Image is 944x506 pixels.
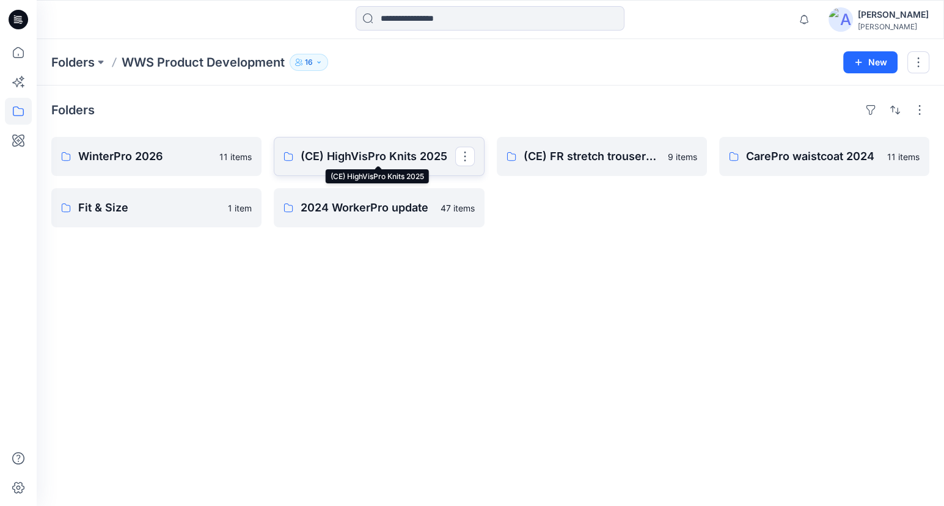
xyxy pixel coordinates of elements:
a: 2024 WorkerPro update47 items [274,188,484,227]
h4: Folders [51,103,95,117]
p: 16 [305,56,313,69]
p: 11 items [887,150,920,163]
p: 11 items [219,150,252,163]
a: Fit & Size1 item [51,188,262,227]
div: [PERSON_NAME] [858,22,929,31]
p: 2024 WorkerPro update [301,199,433,216]
p: 1 item [228,202,252,215]
a: Folders [51,54,95,71]
p: CarePro waistcoat 2024 [746,148,880,165]
button: 16 [290,54,328,71]
p: (CE) FR stretch trousers 2025 [524,148,660,165]
img: avatar [829,7,853,32]
p: (CE) HighVisPro Knits 2025 [301,148,455,165]
a: CarePro waistcoat 202411 items [719,137,929,176]
button: New [843,51,898,73]
a: (CE) FR stretch trousers 20259 items [497,137,707,176]
p: WinterPro 2026 [78,148,212,165]
p: 9 items [668,150,697,163]
div: [PERSON_NAME] [858,7,929,22]
p: WWS Product Development [122,54,285,71]
p: Fit & Size [78,199,221,216]
a: WinterPro 202611 items [51,137,262,176]
a: (CE) HighVisPro Knits 2025 [274,137,484,176]
p: 47 items [441,202,475,215]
